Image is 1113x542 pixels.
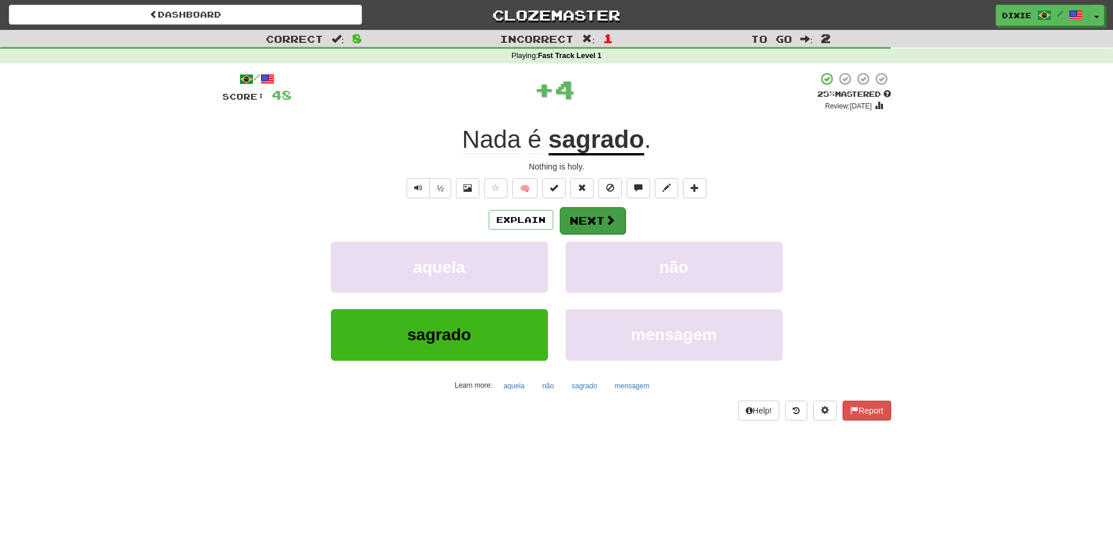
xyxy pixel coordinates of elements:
button: mensagem [608,377,656,395]
div: Nothing is holy. [222,161,891,172]
button: mensagem [566,309,783,360]
span: / [1057,9,1063,18]
span: To go [751,33,792,45]
span: Correct [266,33,323,45]
span: 2 [821,31,831,45]
button: não [566,242,783,293]
button: Next [560,207,625,234]
span: Incorrect [500,33,574,45]
span: 8 [352,31,362,45]
span: : [582,34,595,44]
span: 4 [554,74,575,104]
button: aquela [331,242,548,293]
span: 25 % [817,89,835,99]
div: Mastered [817,89,891,100]
span: : [800,34,813,44]
span: aquela [413,258,465,276]
small: Learn more: [455,381,492,389]
span: Score: [222,92,265,101]
button: Discuss sentence (alt+u) [627,178,650,198]
button: Add to collection (alt+a) [683,178,706,198]
button: Set this sentence to 100% Mastered (alt+m) [542,178,566,198]
button: Explain [489,210,553,230]
a: Dashboard [9,5,362,25]
span: 48 [272,87,292,102]
button: aquela [497,377,531,395]
a: Dixie / [996,5,1090,26]
span: é [527,126,541,154]
strong: Fast Track Level 1 [538,52,602,60]
span: 1 [603,31,613,45]
button: não [536,377,560,395]
span: Dixie [1002,10,1031,21]
button: Report [843,401,891,421]
button: Show image (alt+x) [456,178,479,198]
button: sagrado [565,377,603,395]
button: 🧠 [512,178,537,198]
u: sagrado [549,126,644,155]
button: Round history (alt+y) [785,401,807,421]
span: . [644,126,651,153]
div: Text-to-speech controls [404,178,452,198]
button: sagrado [331,309,548,360]
a: Clozemaster [380,5,733,25]
span: sagrado [407,326,471,344]
span: Nada [462,126,520,154]
span: não [659,258,689,276]
button: Play sentence audio (ctl+space) [407,178,430,198]
button: Favorite sentence (alt+f) [484,178,508,198]
button: Ignore sentence (alt+i) [598,178,622,198]
small: Review: [DATE] [825,102,872,110]
button: Reset to 0% Mastered (alt+r) [570,178,594,198]
span: mensagem [631,326,716,344]
div: / [222,72,292,86]
button: ½ [429,178,452,198]
span: + [534,72,554,107]
button: Help! [738,401,780,421]
span: : [331,34,344,44]
button: Edit sentence (alt+d) [655,178,678,198]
